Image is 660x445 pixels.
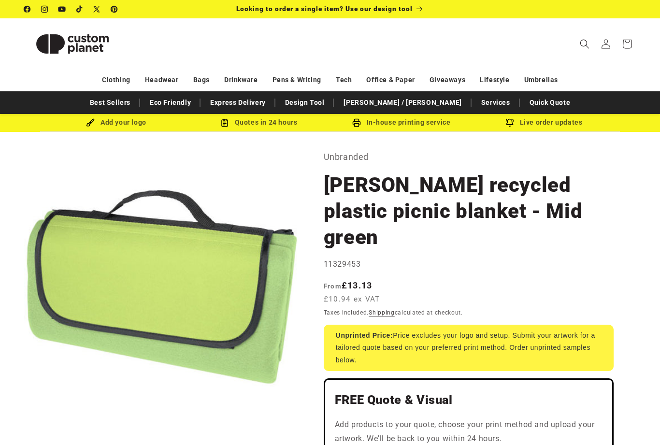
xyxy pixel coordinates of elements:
span: From [324,282,342,290]
img: Order updates [505,118,514,127]
div: Add your logo [45,116,187,129]
summary: Search [574,33,595,55]
a: Custom Planet [21,18,125,69]
a: Express Delivery [205,94,271,111]
div: In-house printing service [330,116,473,129]
a: Eco Friendly [145,94,196,111]
a: Clothing [102,72,130,88]
strong: Unprinted Price: [336,331,393,339]
iframe: Chat Widget [612,399,660,445]
a: Drinkware [224,72,258,88]
a: Umbrellas [524,72,558,88]
strong: £13.13 [324,280,373,290]
a: Tech [336,72,352,88]
span: 11329453 [324,259,361,269]
span: £10.94 ex VAT [324,294,380,305]
p: Unbranded [324,149,614,165]
div: Taxes included. calculated at checkout. [324,308,614,317]
a: Bags [193,72,210,88]
a: Lifestyle [480,72,509,88]
a: Giveaways [430,72,465,88]
a: Services [476,94,515,111]
a: Pens & Writing [273,72,321,88]
a: [PERSON_NAME] / [PERSON_NAME] [339,94,466,111]
img: In-house printing [352,118,361,127]
a: Best Sellers [85,94,135,111]
a: Quick Quote [525,94,575,111]
div: Quotes in 24 hours [187,116,330,129]
div: Price excludes your logo and setup. Submit your artwork for a tailored quote based on your prefer... [324,325,614,371]
img: Custom Planet [24,22,121,66]
media-gallery: Gallery Viewer [24,149,300,425]
a: Headwear [145,72,179,88]
img: Brush Icon [86,118,95,127]
a: Office & Paper [366,72,415,88]
span: Looking to order a single item? Use our design tool [236,5,413,13]
a: Design Tool [280,94,330,111]
a: Shipping [369,309,395,316]
img: Order Updates Icon [220,118,229,127]
h1: [PERSON_NAME] recycled plastic picnic blanket - Mid green [324,172,614,250]
h2: FREE Quote & Visual [335,392,603,408]
div: Live order updates [473,116,615,129]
